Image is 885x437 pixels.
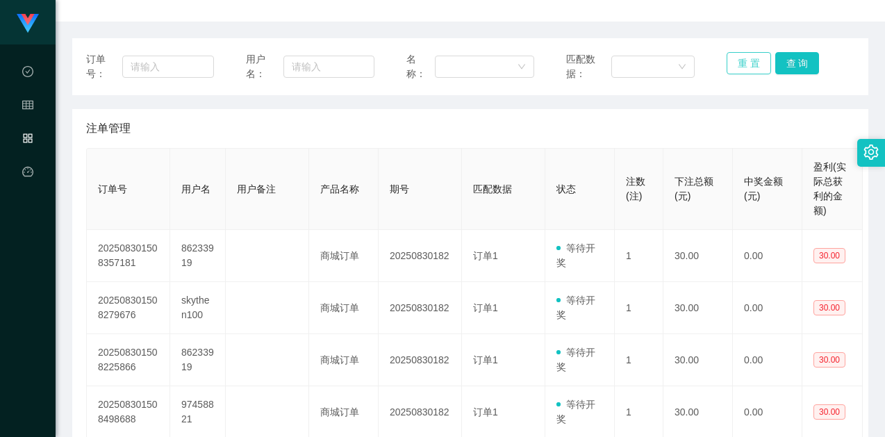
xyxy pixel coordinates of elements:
[17,14,39,33] img: logo.9652507e.png
[615,230,663,282] td: 1
[566,52,611,81] span: 匹配数据：
[87,334,170,386] td: 202508301508225866
[283,56,374,78] input: 请输入
[237,183,276,195] span: 用户备注
[473,250,498,261] span: 订单1
[675,176,713,201] span: 下注总额(元)
[22,133,33,257] span: 产品管理
[813,300,845,315] span: 30.00
[678,63,686,72] i: 图标: down
[170,334,226,386] td: 86233919
[309,334,379,386] td: 商城订单
[170,230,226,282] td: 86233919
[626,176,645,201] span: 注数(注)
[98,183,127,195] span: 订单号
[473,406,498,418] span: 订单1
[122,56,214,78] input: 请输入
[22,67,33,190] span: 数据中心
[663,230,733,282] td: 30.00
[320,183,359,195] span: 产品名称
[309,230,379,282] td: 商城订单
[813,161,846,216] span: 盈利(实际总获利的金额)
[473,183,512,195] span: 匹配数据
[379,282,462,334] td: 20250830182
[615,282,663,334] td: 1
[733,334,802,386] td: 0.00
[22,158,33,299] a: 图标: dashboard平台首页
[744,176,783,201] span: 中奖金额(元)
[22,100,33,224] span: 会员管理
[170,282,226,334] td: skythen100
[663,334,733,386] td: 30.00
[309,282,379,334] td: 商城订单
[556,183,576,195] span: 状态
[473,354,498,365] span: 订单1
[733,230,802,282] td: 0.00
[22,126,33,154] i: 图标: appstore-o
[86,120,131,137] span: 注单管理
[727,52,771,74] button: 重 置
[863,145,879,160] i: 图标: setting
[556,399,595,424] span: 等待开奖
[390,183,409,195] span: 期号
[813,248,845,263] span: 30.00
[246,52,283,81] span: 用户名：
[86,52,122,81] span: 订单号：
[556,295,595,320] span: 等待开奖
[379,230,462,282] td: 20250830182
[22,93,33,121] i: 图标: table
[733,282,802,334] td: 0.00
[813,352,845,368] span: 30.00
[813,404,845,420] span: 30.00
[379,334,462,386] td: 20250830182
[181,183,210,195] span: 用户名
[556,347,595,372] span: 等待开奖
[518,63,526,72] i: 图标: down
[87,282,170,334] td: 202508301508279676
[775,52,820,74] button: 查 询
[406,52,435,81] span: 名称：
[556,242,595,268] span: 等待开奖
[473,302,498,313] span: 订单1
[22,60,33,88] i: 图标: check-circle-o
[615,334,663,386] td: 1
[663,282,733,334] td: 30.00
[87,230,170,282] td: 202508301508357181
